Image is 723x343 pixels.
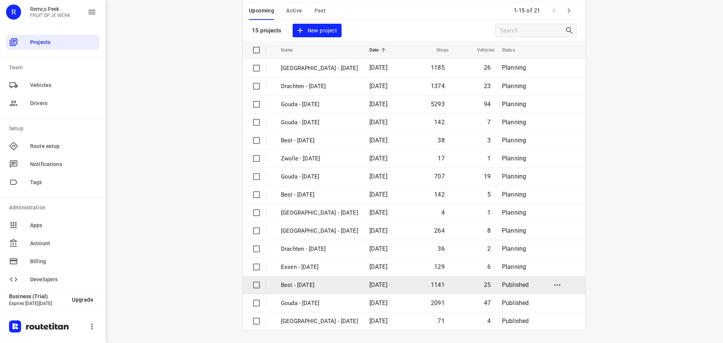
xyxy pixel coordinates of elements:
[431,101,445,108] span: 5293
[434,119,445,126] span: 142
[9,293,66,299] p: Business (Trial)
[441,209,445,216] span: 4
[30,6,70,12] p: Remco Peek
[467,46,494,55] span: Vehicles
[502,173,526,180] span: Planning
[30,221,96,229] span: Apps
[502,191,526,198] span: Planning
[434,227,445,234] span: 264
[484,299,491,306] span: 47
[434,173,445,180] span: 707
[6,157,99,172] div: Notifications
[30,160,96,168] span: Notifications
[281,209,358,217] p: [GEOGRAPHIC_DATA] - [DATE]
[502,227,526,234] span: Planning
[314,6,326,15] span: Past
[30,13,70,18] p: FRUIT OP JE WERK
[369,101,387,108] span: [DATE]
[6,236,99,251] div: Account
[438,245,444,252] span: 36
[502,317,529,325] span: Published
[281,82,358,91] p: Drachten - Monday
[249,6,274,15] span: Upcoming
[434,263,445,270] span: 129
[281,46,303,55] span: Name
[30,239,96,247] span: Account
[281,299,358,308] p: Gouda - Wednesday
[30,276,96,284] span: Developers
[30,38,96,46] span: Projects
[369,263,387,270] span: [DATE]
[546,3,561,18] span: Previous Page
[6,175,99,190] div: Tags
[431,281,445,288] span: 1141
[252,27,282,34] p: 15 projects
[281,172,358,181] p: Gouda - [DATE]
[6,35,99,50] div: Projects
[369,191,387,198] span: [DATE]
[487,191,491,198] span: 5
[281,100,358,109] p: Gouda - [DATE]
[281,118,358,127] p: Gouda - [DATE]
[297,26,337,35] span: New project
[502,263,526,270] span: Planning
[438,137,444,144] span: 38
[487,227,491,234] span: 8
[561,3,577,18] span: Next Page
[369,46,389,55] span: Date
[487,155,491,162] span: 1
[30,142,96,150] span: Route setup
[484,64,491,71] span: 26
[369,137,387,144] span: [DATE]
[502,299,529,306] span: Published
[72,297,93,303] span: Upgrade
[502,155,526,162] span: Planning
[487,209,491,216] span: 1
[487,245,491,252] span: 2
[502,101,526,108] span: Planning
[438,317,444,325] span: 71
[487,137,491,144] span: 3
[9,125,99,133] p: Setup
[502,82,526,90] span: Planning
[281,64,358,73] p: [GEOGRAPHIC_DATA] - [DATE]
[6,5,21,20] div: R
[565,26,576,35] div: Search
[427,46,448,55] span: Stops
[369,119,387,126] span: [DATE]
[369,227,387,234] span: [DATE]
[511,3,543,19] span: 1-15 of 21
[369,299,387,306] span: [DATE]
[502,281,529,288] span: Published
[487,317,491,325] span: 4
[502,64,526,71] span: Planning
[6,78,99,93] div: Vehicles
[66,293,99,306] button: Upgrade
[369,173,387,180] span: [DATE]
[484,281,491,288] span: 25
[369,317,387,325] span: [DATE]
[369,209,387,216] span: [DATE]
[281,317,358,326] p: Antwerpen - Wednesday
[434,191,445,198] span: 142
[369,245,387,252] span: [DATE]
[6,272,99,287] div: Developers
[281,154,358,163] p: Zwolle - [DATE]
[6,96,99,111] div: Drivers
[369,155,387,162] span: [DATE]
[6,254,99,269] div: Billing
[281,281,358,290] p: Best - [DATE]
[30,99,96,107] span: Drivers
[500,25,565,37] input: Search projects
[30,81,96,89] span: Vehicles
[502,209,526,216] span: Planning
[487,263,491,270] span: 6
[484,101,491,108] span: 94
[431,82,445,90] span: 1374
[502,46,525,55] span: Status
[281,191,358,199] p: Best - [DATE]
[6,218,99,233] div: Apps
[502,137,526,144] span: Planning
[293,24,342,38] button: New project
[438,155,444,162] span: 17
